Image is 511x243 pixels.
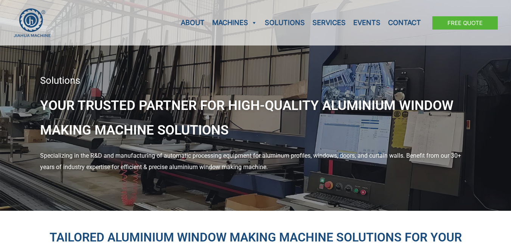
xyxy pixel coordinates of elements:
img: JH Aluminium Window & Door Processing Machines [13,8,51,38]
a: Free Quote [432,16,498,30]
div: Solutions [40,76,471,86]
h1: Your Trusted Partner for High-Quality Aluminium Window Making Machine Solutions [40,93,471,143]
div: Specializing in the R&D and manufacturing of automatic processing equipment for aluminum profiles... [40,150,471,172]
